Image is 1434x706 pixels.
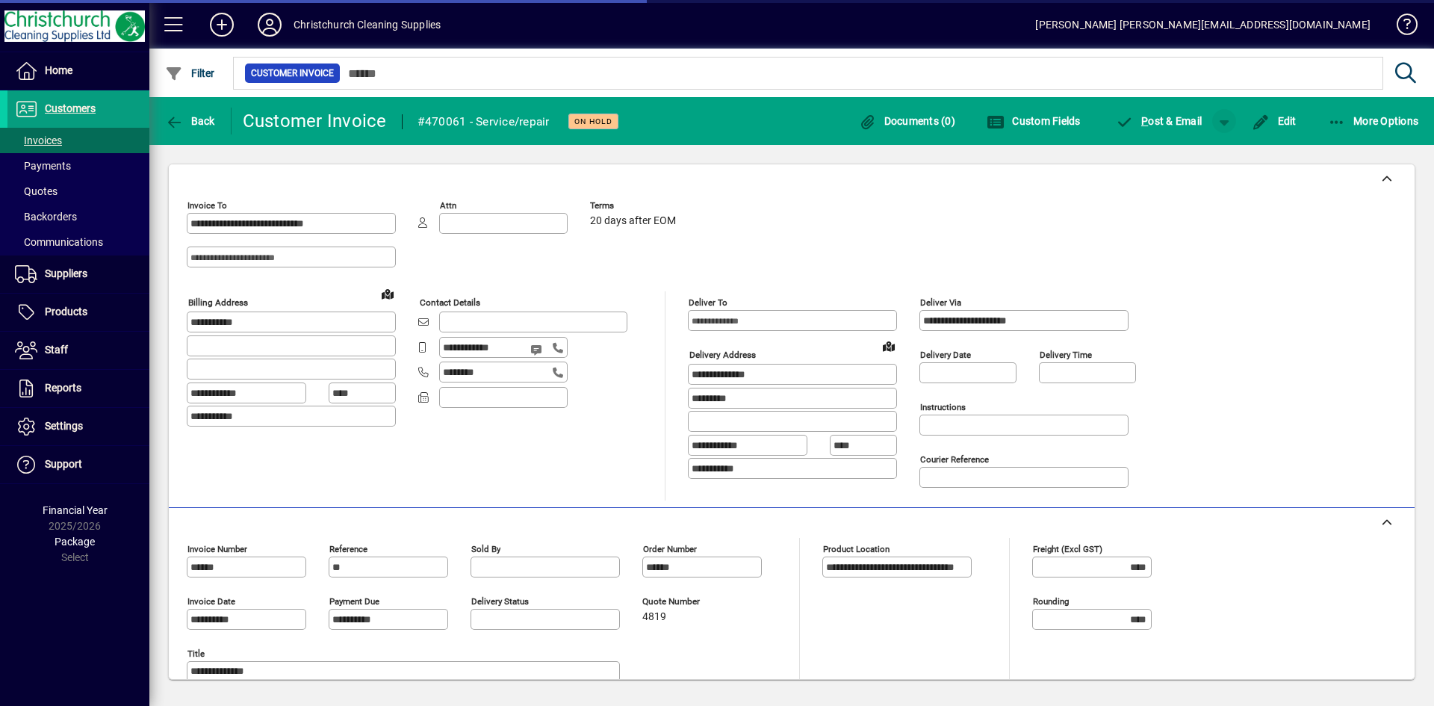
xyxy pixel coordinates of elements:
[689,297,727,308] mat-label: Deliver To
[520,332,556,368] button: Send SMS
[187,648,205,659] mat-label: Title
[983,108,1084,134] button: Custom Fields
[7,153,149,179] a: Payments
[7,229,149,255] a: Communications
[187,596,235,607] mat-label: Invoice date
[161,108,219,134] button: Back
[418,110,550,134] div: #470061 - Service/repair
[643,544,697,554] mat-label: Order number
[642,611,666,623] span: 4819
[574,117,612,126] span: On hold
[43,504,108,516] span: Financial Year
[165,115,215,127] span: Back
[471,544,500,554] mat-label: Sold by
[187,200,227,211] mat-label: Invoice To
[642,597,732,607] span: Quote number
[45,344,68,356] span: Staff
[920,454,989,465] mat-label: Courier Reference
[1035,13,1371,37] div: [PERSON_NAME] [PERSON_NAME][EMAIL_ADDRESS][DOMAIN_NAME]
[7,332,149,369] a: Staff
[45,64,72,76] span: Home
[1033,544,1102,554] mat-label: Freight (excl GST)
[877,334,901,358] a: View on map
[376,282,400,306] a: View on map
[45,382,81,394] span: Reports
[1328,115,1419,127] span: More Options
[45,420,83,432] span: Settings
[187,544,247,554] mat-label: Invoice number
[7,52,149,90] a: Home
[7,256,149,293] a: Suppliers
[590,201,680,211] span: Terms
[920,297,961,308] mat-label: Deliver via
[198,11,246,38] button: Add
[243,109,387,133] div: Customer Invoice
[15,211,77,223] span: Backorders
[920,402,966,412] mat-label: Instructions
[161,60,219,87] button: Filter
[920,350,971,360] mat-label: Delivery date
[1040,350,1092,360] mat-label: Delivery time
[1141,115,1148,127] span: P
[7,370,149,407] a: Reports
[7,128,149,153] a: Invoices
[329,596,379,607] mat-label: Payment due
[45,102,96,114] span: Customers
[1252,115,1297,127] span: Edit
[165,67,215,79] span: Filter
[854,108,959,134] button: Documents (0)
[7,204,149,229] a: Backorders
[1248,108,1300,134] button: Edit
[440,200,456,211] mat-label: Attn
[45,306,87,318] span: Products
[15,134,62,146] span: Invoices
[7,179,149,204] a: Quotes
[1324,108,1423,134] button: More Options
[590,215,676,227] span: 20 days after EOM
[45,267,87,279] span: Suppliers
[15,185,58,197] span: Quotes
[251,66,334,81] span: Customer Invoice
[858,115,955,127] span: Documents (0)
[1385,3,1415,52] a: Knowledge Base
[1033,596,1069,607] mat-label: Rounding
[45,458,82,470] span: Support
[55,536,95,548] span: Package
[15,236,103,248] span: Communications
[149,108,232,134] app-page-header-button: Back
[1116,115,1202,127] span: ost & Email
[294,13,441,37] div: Christchurch Cleaning Supplies
[7,408,149,445] a: Settings
[15,160,71,172] span: Payments
[987,115,1081,127] span: Custom Fields
[329,544,367,554] mat-label: Reference
[823,544,890,554] mat-label: Product location
[471,596,529,607] mat-label: Delivery status
[7,294,149,331] a: Products
[246,11,294,38] button: Profile
[1108,108,1210,134] button: Post & Email
[7,446,149,483] a: Support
